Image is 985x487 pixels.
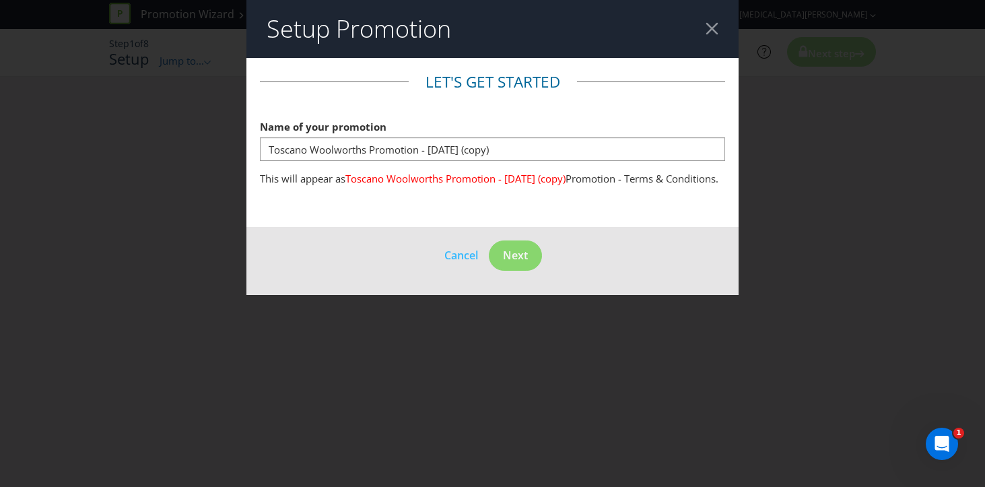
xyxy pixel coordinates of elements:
[345,172,566,185] span: Toscano Woolworths Promotion - [DATE] (copy)
[489,240,542,271] button: Next
[444,248,478,263] span: Cancel
[953,428,964,439] span: 1
[260,172,345,185] span: This will appear as
[260,137,726,161] input: e.g. My Promotion
[566,172,718,185] span: Promotion - Terms & Conditions.
[409,71,577,93] legend: Let's get started
[444,247,479,264] button: Cancel
[267,15,451,42] h2: Setup Promotion
[503,248,528,263] span: Next
[260,120,386,133] span: Name of your promotion
[926,428,958,460] iframe: Intercom live chat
